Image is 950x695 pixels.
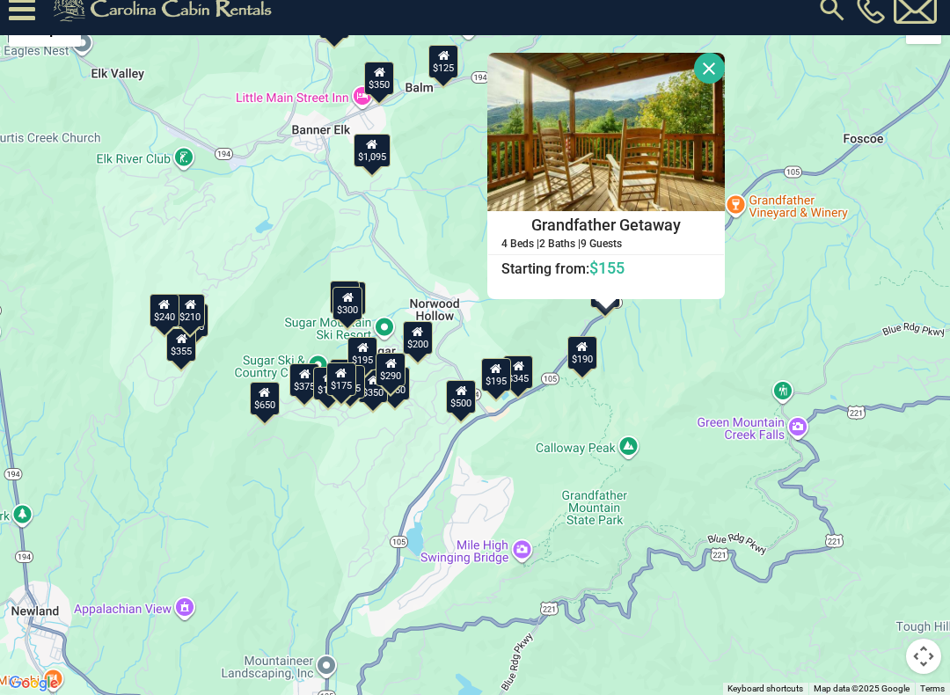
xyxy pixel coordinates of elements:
h6: Starting from: [488,260,724,277]
a: Terms (opens in new tab) [920,684,945,693]
a: Grandfather Getaway Starting from: [487,211,725,278]
button: Keyboard shortcuts [727,683,803,695]
h4: Grandfather Getaway [488,212,724,238]
button: Map camera controls [906,639,941,674]
span: Map data ©2025 Google [814,684,910,693]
